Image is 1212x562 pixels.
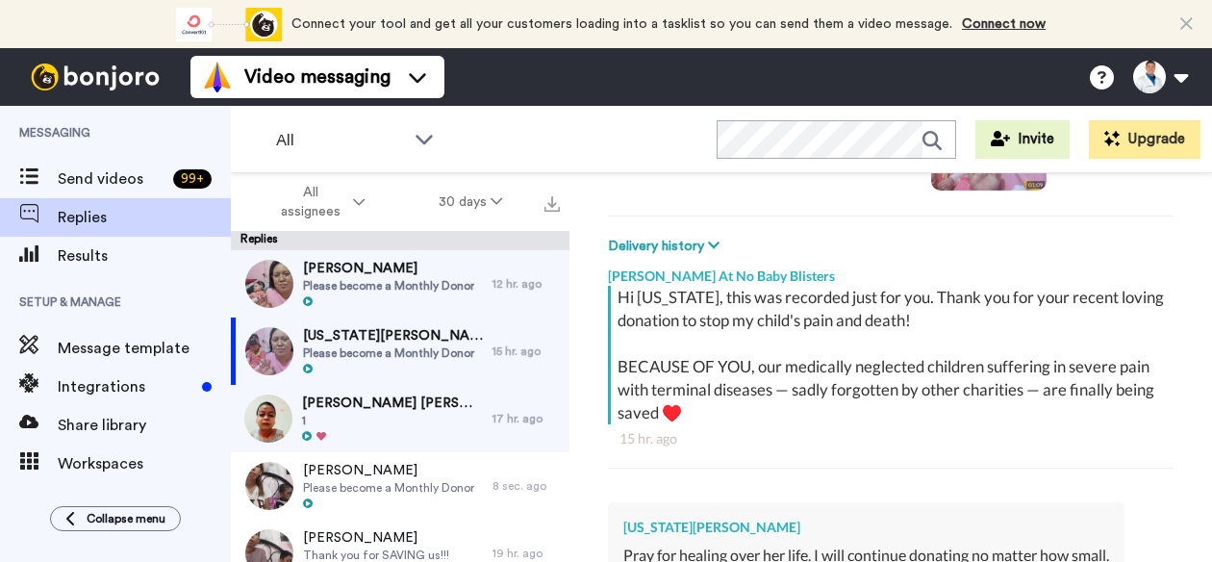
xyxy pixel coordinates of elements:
img: bj-logo-header-white.svg [23,64,167,90]
span: 1 [302,413,483,428]
img: 9686096d-b2a8-4792-aee6-367d896e9e95-thumb.jpg [245,260,293,308]
img: b24dc55c-b1ee-4366-a8a8-0ce6398274a0-thumb.jpg [244,395,292,443]
a: [PERSON_NAME]Please become a Monthly Donor8 sec. ago [231,452,569,520]
div: Hi [US_STATE], this was recorded just for you. Thank you for your recent loving donation to stop ... [618,286,1169,424]
img: vm-color.svg [202,62,233,92]
span: [PERSON_NAME] [303,528,449,548]
span: Message template [58,337,231,360]
a: [US_STATE][PERSON_NAME]Please become a Monthly Donor15 hr. ago [231,318,569,385]
div: [PERSON_NAME] At No Baby Blisters [608,257,1174,286]
span: [PERSON_NAME] [303,461,474,480]
span: [US_STATE][PERSON_NAME] [303,326,483,345]
div: animation [176,8,282,41]
span: [PERSON_NAME] [303,259,474,278]
button: 30 days [402,185,540,219]
span: Share library [58,414,231,437]
span: All [276,129,405,152]
span: All assignees [271,183,349,221]
div: 15 hr. ago [492,344,560,359]
span: Connect your tool and get all your customers loading into a tasklist so you can send them a video... [291,17,952,31]
div: 15 hr. ago [619,429,1162,448]
span: Video messaging [244,64,391,90]
img: b4fe9b51-69e5-4015-b7cb-246eea6852ac-thumb.jpg [245,462,293,510]
span: Workspaces [58,452,231,475]
span: Collapse menu [87,511,165,526]
span: Please become a Monthly Donor [303,345,483,361]
a: [PERSON_NAME]Please become a Monthly Donor12 hr. ago [231,250,569,318]
span: Please become a Monthly Donor [303,480,474,496]
a: [PERSON_NAME] [PERSON_NAME]117 hr. ago [231,385,569,452]
a: Connect now [962,17,1046,31]
button: Collapse menu [50,506,181,531]
span: Replies [58,206,231,229]
button: Export all results that match these filters now. [539,188,566,217]
span: [PERSON_NAME] [PERSON_NAME] [302,394,483,413]
span: Results [58,244,231,268]
div: Replies [231,231,569,250]
div: 19 hr. ago [492,546,560,561]
button: Invite [975,120,1070,159]
div: 17 hr. ago [492,411,560,426]
div: 99 + [173,169,212,189]
span: Send videos [58,167,165,191]
span: Integrations [58,375,194,398]
div: 12 hr. ago [492,276,560,292]
img: 0441727c-fdd0-47d6-83bf-e06fec64f05e-thumb.jpg [245,327,293,375]
div: 8 sec. ago [492,478,560,494]
button: Delivery history [608,236,725,257]
button: All assignees [235,175,402,229]
div: [US_STATE][PERSON_NAME] [623,518,1109,537]
button: Upgrade [1089,120,1200,159]
img: export.svg [544,196,560,212]
span: Please become a Monthly Donor [303,278,474,294]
